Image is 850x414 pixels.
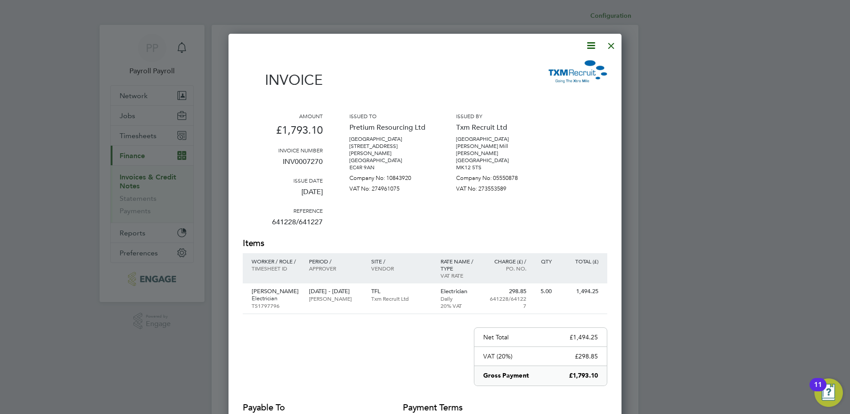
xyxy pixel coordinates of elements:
[309,265,362,272] p: Approver
[349,135,429,143] p: [GEOGRAPHIC_DATA]
[403,402,483,414] h2: Payment terms
[309,258,362,265] p: Period /
[371,288,432,295] p: TFL
[569,371,598,380] p: £1,793.10
[243,177,323,184] h3: Issue date
[371,295,432,302] p: Txm Recruit Ltd
[349,143,429,157] p: [STREET_ADDRESS][PERSON_NAME]
[243,72,323,88] h1: Invoice
[243,119,323,147] p: £1,793.10
[456,171,536,182] p: Company No: 05550878
[441,302,479,309] p: 20% VAT
[456,143,536,150] p: [PERSON_NAME] Mill
[456,119,536,135] p: Txm Recruit Ltd
[814,378,843,407] button: Open Resource Center, 11 new notifications
[569,333,598,341] p: £1,494.25
[243,147,323,154] h3: Invoice number
[456,182,536,192] p: VAT No: 273553589
[243,112,323,119] h3: Amount
[371,258,432,265] p: Site /
[252,258,300,265] p: Worker / Role /
[535,288,552,295] p: 5.00
[371,265,432,272] p: Vendor
[441,288,479,295] p: Electrician
[549,58,607,85] img: txmrecruit-logo-remittance.png
[349,171,429,182] p: Company No: 10843920
[483,333,509,341] p: Net Total
[488,295,526,309] p: 641228/641227
[243,214,323,237] p: 641228/641227
[243,237,607,250] h2: Items
[252,302,300,309] p: TS1797796
[349,112,429,119] h3: Issued to
[252,265,300,272] p: Timesheet ID
[441,295,479,302] p: Daily
[349,182,429,192] p: VAT No: 274961075
[535,258,552,265] p: QTY
[349,157,429,164] p: [GEOGRAPHIC_DATA]
[814,385,822,396] div: 11
[575,352,598,360] p: £298.85
[456,150,536,164] p: [PERSON_NAME][GEOGRAPHIC_DATA]
[561,288,598,295] p: 1,494.25
[488,258,526,265] p: Charge (£) /
[456,112,536,119] h3: Issued by
[561,258,598,265] p: Total (£)
[483,352,513,360] p: VAT (20%)
[456,164,536,171] p: MK12 5TS
[309,288,362,295] p: [DATE] - [DATE]
[488,265,526,272] p: Po. No.
[441,258,479,272] p: Rate name / type
[243,184,323,207] p: [DATE]
[252,288,300,295] p: [PERSON_NAME]
[243,154,323,177] p: INV0007270
[252,295,300,302] p: Electrician
[441,272,479,279] p: VAT rate
[309,295,362,302] p: [PERSON_NAME]
[243,207,323,214] h3: Reference
[349,164,429,171] p: EC4R 9AN
[456,135,536,143] p: [GEOGRAPHIC_DATA]
[483,371,529,380] p: Gross Payment
[488,288,526,295] p: 298.85
[349,119,429,135] p: Pretium Resourcing Ltd
[243,402,376,414] h2: Payable to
